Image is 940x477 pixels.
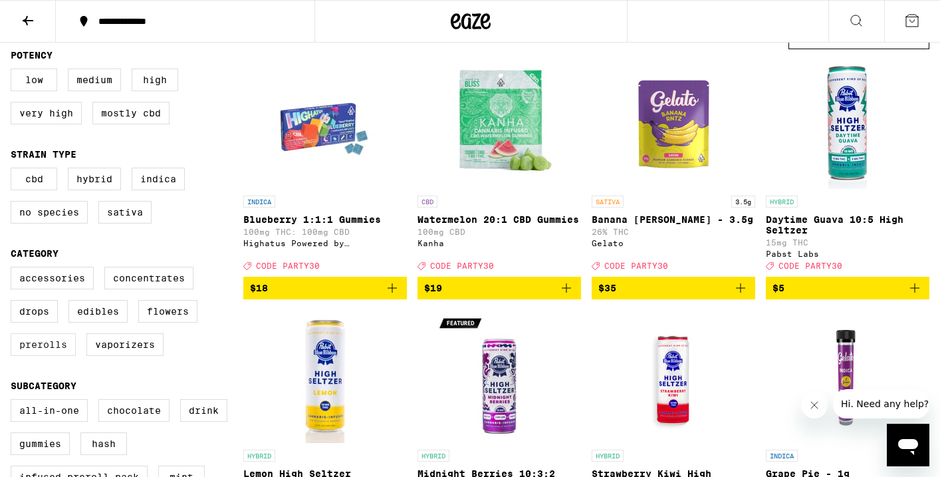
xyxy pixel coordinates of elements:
[592,56,755,277] a: Open page for Banana Runtz - 3.5g from Gelato
[430,261,494,270] span: CODE PARTY30
[243,196,275,208] p: INDICA
[11,333,76,356] label: Prerolls
[433,310,566,443] img: Pabst Labs - Midnight Berries 10:3:2 High Seltzer
[243,214,407,225] p: Blueberry 1:1:1 Gummies
[433,56,566,189] img: Kanha - Watermelon 20:1 CBD Gummies
[256,261,320,270] span: CODE PARTY30
[98,201,152,224] label: Sativa
[592,277,755,299] button: Add to bag
[766,450,798,462] p: INDICA
[68,168,121,190] label: Hybrid
[778,261,842,270] span: CODE PARTY30
[11,201,88,224] label: No Species
[250,283,268,293] span: $18
[80,432,127,455] label: Hash
[592,228,755,236] p: 26% THC
[781,310,914,443] img: Gelato - Grape Pie - 1g
[833,389,929,418] iframe: Message from company
[11,300,58,323] label: Drops
[11,432,70,455] label: Gummies
[604,261,668,270] span: CODE PARTY30
[132,69,178,91] label: High
[11,267,94,289] label: Accessories
[68,300,128,323] label: Edibles
[766,249,929,258] div: Pabst Labs
[11,399,88,422] label: All-In-One
[11,69,57,91] label: Low
[772,283,784,293] span: $5
[243,228,407,236] p: 100mg THC: 100mg CBD
[243,450,275,462] p: HYBRID
[11,381,76,391] legend: Subcategory
[417,277,581,299] button: Add to bag
[801,392,828,418] iframe: Close message
[766,196,798,208] p: HYBRID
[138,300,197,323] label: Flowers
[243,239,407,247] div: Highatus Powered by Cannabiotix
[11,248,59,259] legend: Category
[132,168,185,190] label: Indica
[86,333,164,356] label: Vaporizers
[417,450,449,462] p: HYBRID
[592,450,624,462] p: HYBRID
[592,214,755,225] p: Banana [PERSON_NAME] - 3.5g
[259,56,392,189] img: Highatus Powered by Cannabiotix - Blueberry 1:1:1 Gummies
[592,196,624,208] p: SATIVA
[417,196,437,208] p: CBD
[417,228,581,236] p: 100mg CBD
[11,168,57,190] label: CBD
[607,56,740,189] img: Gelato - Banana Runtz - 3.5g
[417,214,581,225] p: Watermelon 20:1 CBD Gummies
[11,102,82,124] label: Very High
[259,310,392,443] img: Pabst Labs - Lemon High Seltzer
[243,277,407,299] button: Add to bag
[243,56,407,277] a: Open page for Blueberry 1:1:1 Gummies from Highatus Powered by Cannabiotix
[731,196,755,208] p: 3.5g
[766,214,929,236] p: Daytime Guava 10:5 High Seltzer
[417,56,581,277] a: Open page for Watermelon 20:1 CBD Gummies from Kanha
[11,50,53,61] legend: Potency
[766,277,929,299] button: Add to bag
[598,283,616,293] span: $35
[92,102,170,124] label: Mostly CBD
[766,56,929,277] a: Open page for Daytime Guava 10:5 High Seltzer from Pabst Labs
[607,310,740,443] img: Pabst Labs - Strawberry Kiwi High Seltzer
[104,267,193,289] label: Concentrates
[68,69,121,91] label: Medium
[11,149,76,160] legend: Strain Type
[887,424,929,466] iframe: Button to launch messaging window
[424,283,442,293] span: $19
[180,399,227,422] label: Drink
[417,239,581,247] div: Kanha
[98,399,170,422] label: Chocolate
[781,56,914,189] img: Pabst Labs - Daytime Guava 10:5 High Seltzer
[766,238,929,247] p: 15mg THC
[592,239,755,247] div: Gelato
